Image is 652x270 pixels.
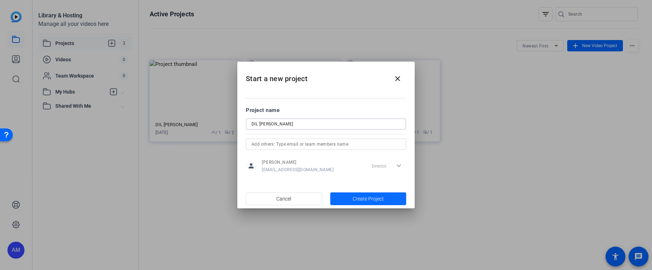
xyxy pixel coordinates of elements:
mat-icon: close [393,74,402,83]
h2: Start a new project [237,62,415,90]
input: Add others: Type email or team members name [252,140,400,148]
span: [EMAIL_ADDRESS][DOMAIN_NAME] [262,167,333,173]
mat-icon: person [246,161,256,171]
span: Create Project [353,195,384,203]
span: Cancel [276,192,291,206]
button: Create Project [330,192,407,205]
span: [PERSON_NAME] [262,159,333,165]
div: Project name [246,106,406,114]
input: Enter Project Name [252,120,400,128]
button: Cancel [246,192,322,205]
